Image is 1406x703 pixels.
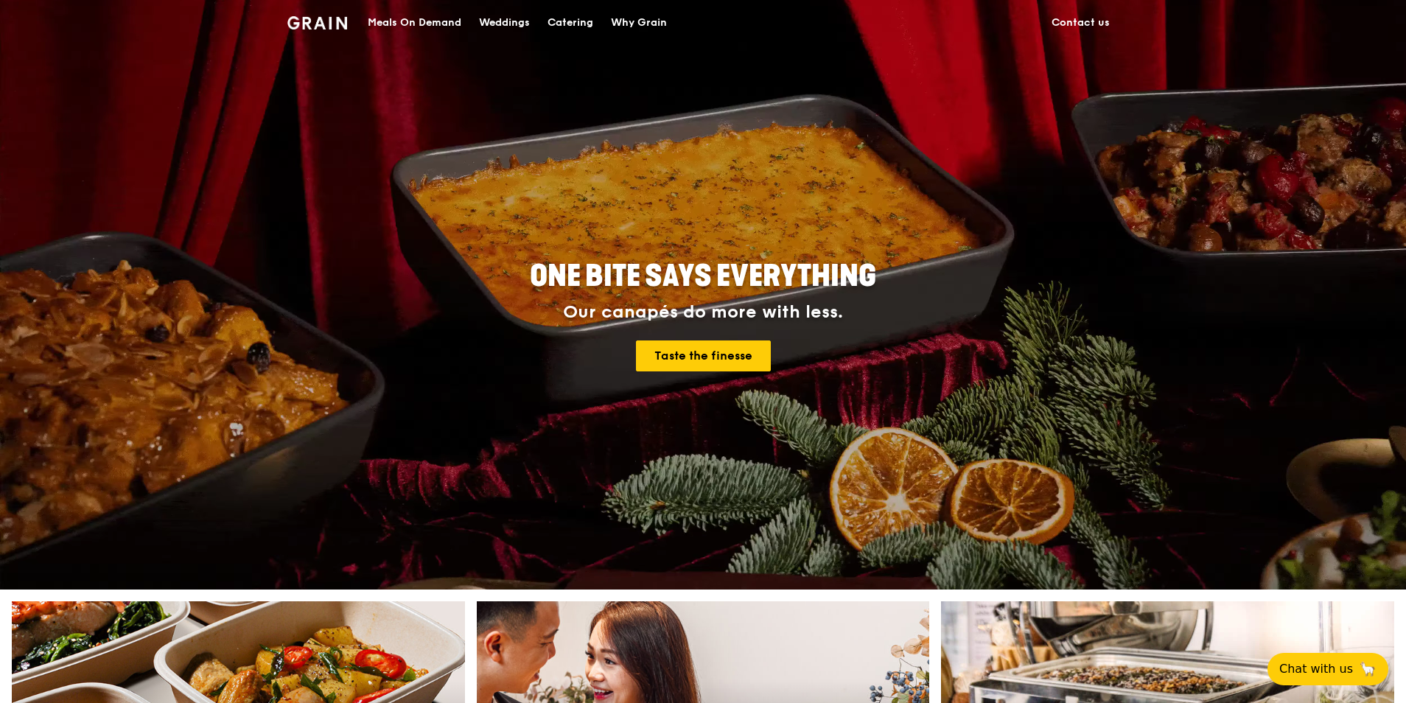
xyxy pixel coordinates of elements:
[636,340,771,371] a: Taste the finesse
[1279,660,1353,678] span: Chat with us
[287,16,347,29] img: Grain
[611,1,667,45] div: Why Grain
[548,1,593,45] div: Catering
[539,1,602,45] a: Catering
[1359,660,1377,678] span: 🦙
[368,1,461,45] div: Meals On Demand
[1043,1,1119,45] a: Contact us
[438,302,968,323] div: Our canapés do more with less.
[1267,653,1388,685] button: Chat with us🦙
[530,259,876,294] span: ONE BITE SAYS EVERYTHING
[602,1,676,45] a: Why Grain
[470,1,539,45] a: Weddings
[479,1,530,45] div: Weddings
